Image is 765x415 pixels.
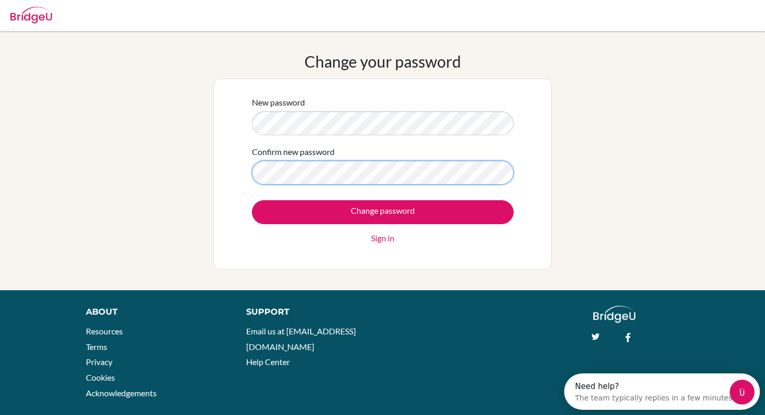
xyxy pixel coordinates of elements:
a: Email us at [EMAIL_ADDRESS][DOMAIN_NAME] [246,326,356,352]
img: Bridge-U [10,7,52,23]
a: Terms [86,342,107,352]
a: Privacy [86,357,112,367]
label: New password [252,96,305,109]
div: Need help? [11,9,171,17]
img: logo_white@2x-f4f0deed5e89b7ecb1c2cc34c3e3d731f90f0f143d5ea2071677605dd97b5244.png [593,306,635,323]
a: Sign in [371,232,394,244]
a: Acknowledgements [86,388,157,398]
div: The team typically replies in a few minutes. [11,17,171,28]
h1: Change your password [304,52,461,71]
iframe: Intercom live chat discovery launcher [564,373,760,410]
a: Help Center [246,357,290,367]
div: Support [246,306,372,318]
div: About [86,306,223,318]
a: Cookies [86,372,115,382]
iframe: Intercom live chat [730,380,755,405]
input: Change password [252,200,514,224]
a: Resources [86,326,123,336]
div: Open Intercom Messenger [4,4,201,33]
label: Confirm new password [252,146,335,158]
